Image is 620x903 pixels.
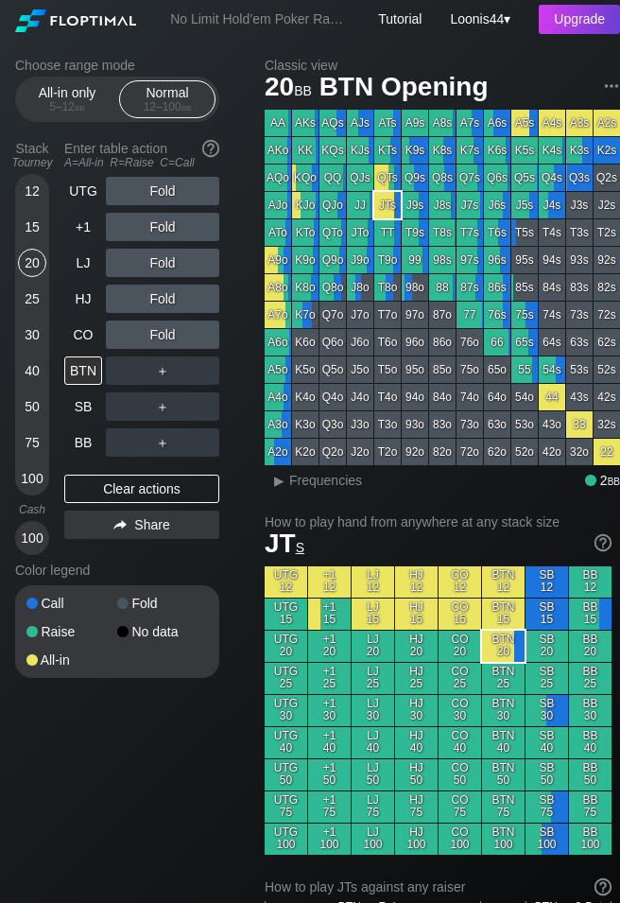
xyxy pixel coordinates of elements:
[484,219,510,246] div: T6s
[594,274,620,301] div: 82s
[484,411,510,438] div: 63o
[402,439,428,465] div: 92o
[456,219,483,246] div: T7s
[484,247,510,273] div: 96s
[525,663,568,694] div: SB 25
[566,329,593,356] div: 63s
[484,439,510,465] div: 62o
[395,759,438,790] div: HJ 50
[482,791,525,823] div: BTN 75
[429,329,456,356] div: 86o
[15,58,219,73] h2: Choose range mode
[292,411,319,438] div: K3o
[265,384,291,410] div: A4o
[456,137,483,164] div: K7s
[319,302,346,328] div: Q7o
[352,599,394,630] div: LJ 15
[347,219,373,246] div: JTo
[18,524,46,552] div: 100
[539,411,565,438] div: 43o
[18,392,46,421] div: 50
[566,302,593,328] div: 73s
[456,165,483,191] div: Q7s
[319,329,346,356] div: Q6o
[482,759,525,790] div: BTN 50
[569,566,611,598] div: BB 12
[64,321,102,349] div: CO
[106,213,219,241] div: Fold
[402,356,428,383] div: 95o
[439,695,481,726] div: CO 30
[64,285,102,313] div: HJ
[539,384,565,410] div: 44
[117,625,208,638] div: No data
[265,759,307,790] div: UTG 50
[8,503,57,516] div: Cash
[294,78,312,99] span: bb
[593,532,613,553] img: help.32db89a4.svg
[265,58,620,73] h2: Classic view
[265,791,307,823] div: UTG 75
[402,384,428,410] div: 94o
[106,428,219,457] div: ＋
[525,791,568,823] div: SB 75
[456,329,483,356] div: 76o
[456,411,483,438] div: 73o
[429,192,456,218] div: J8s
[484,302,510,328] div: 76s
[456,274,483,301] div: 87s
[402,411,428,438] div: 93o
[347,384,373,410] div: J4o
[456,356,483,383] div: 75o
[265,631,307,662] div: UTG 20
[292,247,319,273] div: K9o
[429,110,456,136] div: A8s
[539,165,565,191] div: Q4s
[319,411,346,438] div: Q3o
[374,165,401,191] div: QTs
[347,137,373,164] div: KJs
[569,599,611,630] div: BB 15
[594,110,620,136] div: A2s
[456,384,483,410] div: 74o
[429,439,456,465] div: 82o
[539,192,565,218] div: J4s
[539,356,565,383] div: 54s
[374,274,401,301] div: T8o
[26,653,117,667] div: All-in
[450,11,504,26] span: Loonis44
[484,137,510,164] div: K6s
[482,695,525,726] div: BTN 30
[308,663,351,694] div: +1 25
[347,274,373,301] div: J8o
[525,759,568,790] div: SB 50
[347,165,373,191] div: QJs
[106,321,219,349] div: Fold
[292,137,319,164] div: KK
[26,597,117,610] div: Call
[594,356,620,383] div: 52s
[566,274,593,301] div: 83s
[292,302,319,328] div: K7o
[429,165,456,191] div: Q8s
[511,274,538,301] div: 85s
[511,110,538,136] div: A5s
[456,247,483,273] div: 97s
[439,566,481,598] div: CO 12
[525,599,568,630] div: SB 15
[64,475,219,503] div: Clear actions
[484,110,510,136] div: A6s
[265,329,291,356] div: A6o
[456,302,483,328] div: 77
[124,81,211,117] div: Normal
[511,411,538,438] div: 53o
[18,249,46,277] div: 20
[265,274,291,301] div: A8o
[456,439,483,465] div: 72o
[265,566,307,598] div: UTG 12
[484,192,510,218] div: J6s
[539,219,565,246] div: T4s
[374,192,401,218] div: JTs
[402,274,428,301] div: 98o
[511,165,538,191] div: Q5s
